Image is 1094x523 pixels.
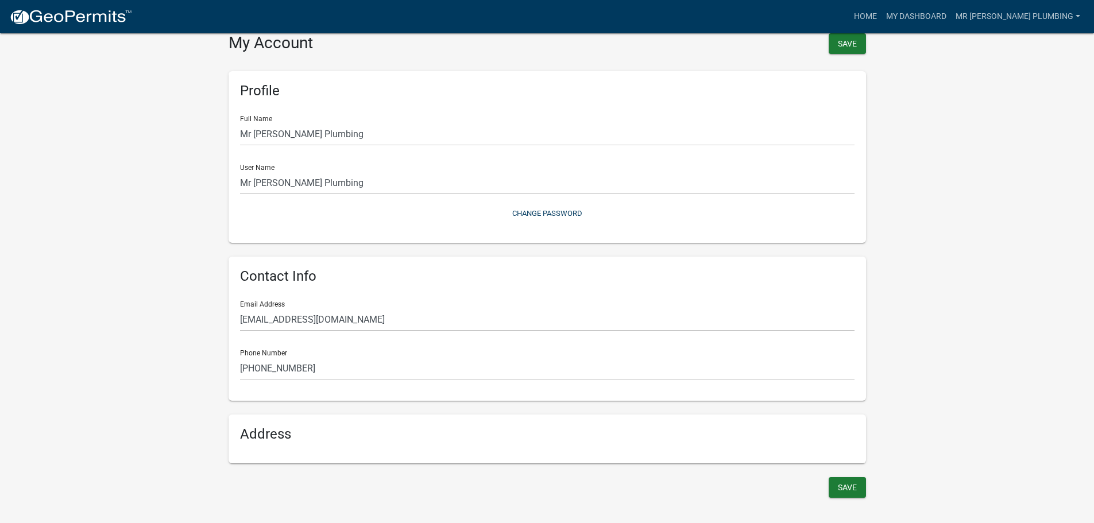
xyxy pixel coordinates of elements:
button: Change Password [240,204,855,223]
h3: My Account [229,33,539,53]
h6: Contact Info [240,268,855,285]
a: My Dashboard [882,6,951,28]
button: Save [829,33,866,54]
h6: Profile [240,83,855,99]
h6: Address [240,426,855,443]
a: Mr [PERSON_NAME] Plumbing [951,6,1085,28]
button: Save [829,477,866,498]
a: Home [849,6,882,28]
